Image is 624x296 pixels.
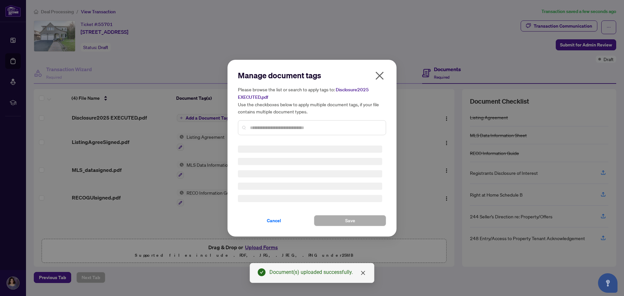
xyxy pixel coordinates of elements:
[238,215,310,226] button: Cancel
[238,86,386,115] h5: Please browse the list or search to apply tags to: Use the checkboxes below to apply multiple doc...
[374,71,385,81] span: close
[360,270,366,276] span: close
[258,268,266,276] span: check-circle
[238,70,386,81] h2: Manage document tags
[267,215,281,226] span: Cancel
[359,269,367,277] a: Close
[598,273,617,293] button: Open asap
[314,215,386,226] button: Save
[269,268,366,276] div: Document(s) uploaded successfully.
[238,87,369,100] span: Disclosure2025 EXECUTED.pdf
